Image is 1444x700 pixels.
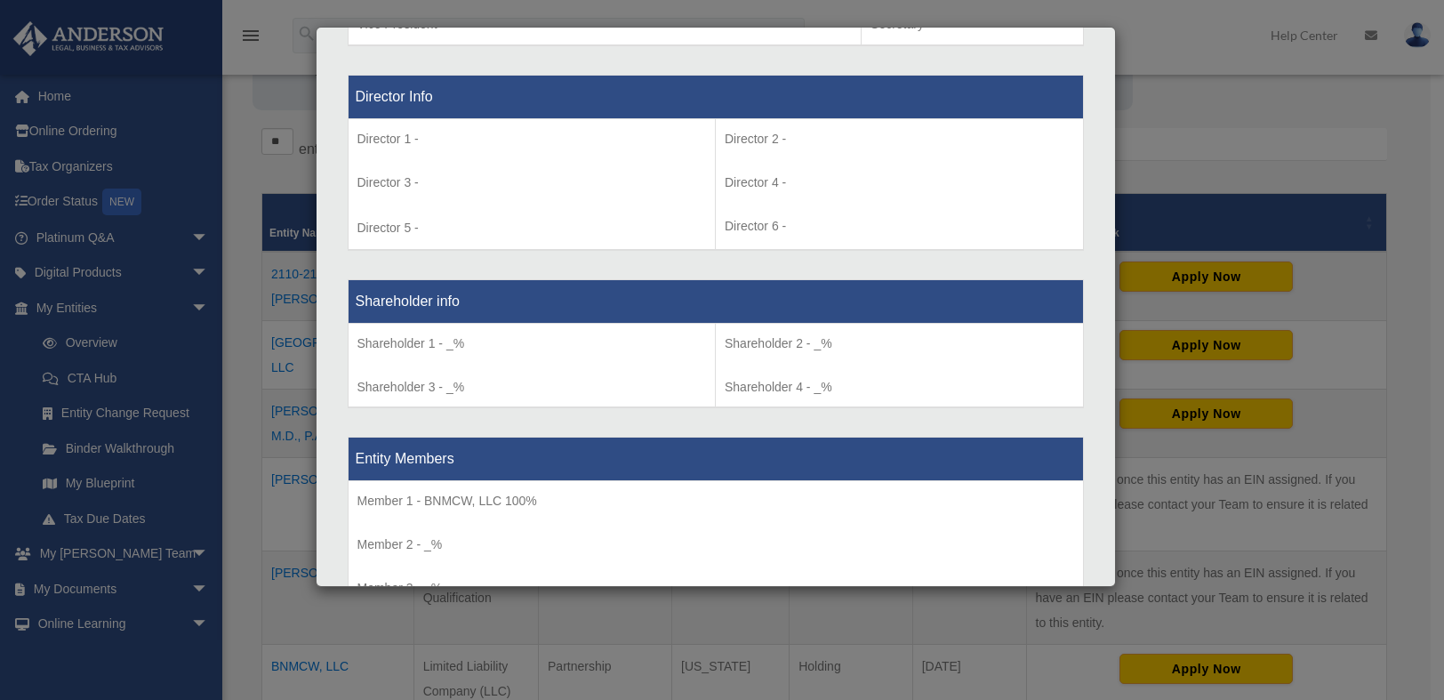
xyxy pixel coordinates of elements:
[725,172,1074,194] p: Director 4 -
[357,490,1074,512] p: Member 1 - BNMCW, LLC 100%
[357,376,707,398] p: Shareholder 3 - _%
[348,75,1083,118] th: Director Info
[725,333,1074,355] p: Shareholder 2 - _%
[357,534,1074,556] p: Member 2 - _%
[357,577,1074,599] p: Member 3 - _%
[725,215,1074,237] p: Director 6 -
[348,438,1083,481] th: Entity Members
[348,279,1083,323] th: Shareholder info
[348,118,716,250] td: Director 5 -
[357,128,707,150] p: Director 1 -
[725,128,1074,150] p: Director 2 -
[357,333,707,355] p: Shareholder 1 - _%
[357,172,707,194] p: Director 3 -
[725,376,1074,398] p: Shareholder 4 - _%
